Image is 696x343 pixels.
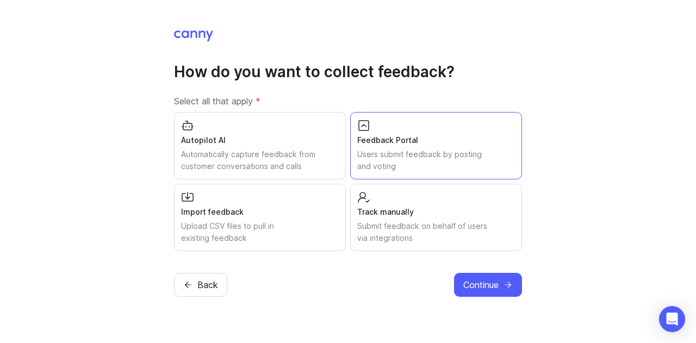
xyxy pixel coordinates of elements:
[350,184,522,251] button: Track manuallySubmit feedback on behalf of users via integrations
[350,112,522,179] button: Feedback PortalUsers submit feedback by posting and voting
[181,220,339,244] div: Upload CSV files to pull in existing feedback
[659,306,685,332] div: Open Intercom Messenger
[463,278,499,291] span: Continue
[181,206,339,218] div: Import feedback
[357,220,515,244] div: Submit feedback on behalf of users via integrations
[174,184,346,251] button: Import feedbackUpload CSV files to pull in existing feedback
[174,273,227,297] button: Back
[357,134,515,146] div: Feedback Portal
[197,278,218,291] span: Back
[174,30,213,41] img: Canny Home
[174,62,522,82] h1: How do you want to collect feedback?
[357,148,515,172] div: Users submit feedback by posting and voting
[357,206,515,218] div: Track manually
[174,95,522,108] label: Select all that apply
[181,148,339,172] div: Automatically capture feedback from customer conversations and calls
[174,112,346,179] button: Autopilot AIAutomatically capture feedback from customer conversations and calls
[181,134,339,146] div: Autopilot AI
[454,273,522,297] button: Continue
